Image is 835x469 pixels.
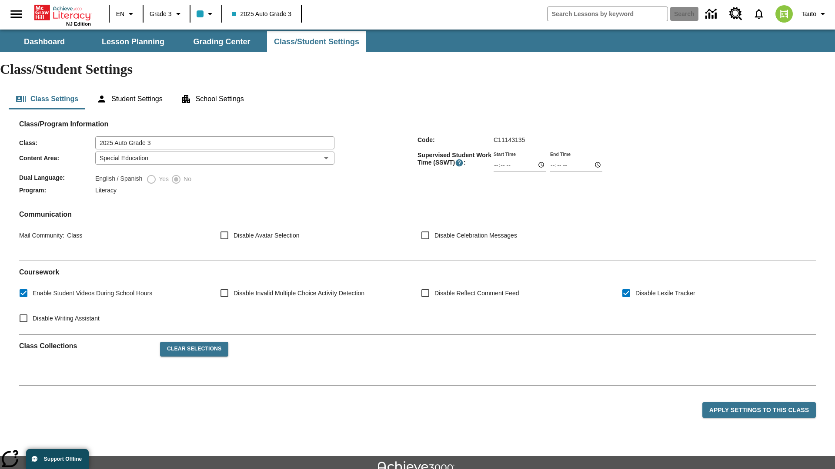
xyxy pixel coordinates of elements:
button: Language: EN, Select a language [112,6,140,22]
div: Home [34,3,91,26]
span: Grading Center [193,37,250,47]
label: English / Spanish [95,174,142,185]
label: Start Time [494,151,516,157]
span: Dual Language : [19,174,95,181]
img: avatar image [775,5,793,23]
span: Class : [19,139,95,146]
button: Apply Settings to this Class [702,402,816,418]
button: Supervised Student Work Time is the timeframe when students can take LevelSet and when lessons ar... [455,159,464,167]
button: Grading Center [178,31,265,52]
input: Class [95,136,334,149]
button: Select a new avatar [770,3,798,25]
span: Disable Reflect Comment Feed [434,289,519,298]
span: Disable Invalid Multiple Choice Activity Detection [234,289,364,298]
span: Mail Community : [19,232,64,239]
span: Literacy [95,187,117,194]
span: Content Area : [19,155,95,162]
span: Disable Writing Assistant [33,314,100,323]
div: Special Education [95,152,334,165]
button: Class Settings [9,89,85,109]
a: Home [34,4,91,21]
span: Yes [157,175,169,184]
span: C11143135 [494,136,525,143]
button: School Settings [174,89,251,109]
button: Clear Selections [160,342,228,357]
span: Lesson Planning [102,37,164,47]
span: NJ Edition [66,21,91,26]
h2: Class/Program Information [19,120,816,128]
button: Profile/Settings [798,6,832,22]
div: Communication [19,210,816,254]
span: Supervised Student Work Time (SSWT) : [417,152,494,167]
span: Tauto [802,10,816,19]
span: Disable Avatar Selection [234,231,300,240]
span: Grade 3 [150,10,172,19]
div: Coursework [19,268,816,327]
button: Open side menu [3,1,29,27]
span: Enable Student Videos During School Hours [33,289,152,298]
span: EN [116,10,124,19]
button: Class color is light blue. Change class color [193,6,219,22]
span: Class/Student Settings [274,37,359,47]
span: Disable Lexile Tracker [635,289,695,298]
span: Support Offline [44,456,82,462]
a: Notifications [748,3,770,25]
span: Disable Celebration Messages [434,231,517,240]
button: Class/Student Settings [267,31,366,52]
span: Program : [19,187,95,194]
span: No [181,175,191,184]
h2: Course work [19,268,816,276]
label: End Time [550,151,571,157]
button: Dashboard [1,31,88,52]
h2: Communication [19,210,816,218]
button: Grade: Grade 3, Select a grade [146,6,187,22]
div: Class/Student Settings [9,89,826,109]
input: search field [548,7,668,21]
span: Dashboard [24,37,65,47]
span: Code : [417,136,494,143]
a: Data Center [700,2,724,26]
div: Class Collections [19,335,816,378]
div: Class/Program Information [19,129,816,196]
button: Support Offline [26,449,89,469]
button: Student Settings [90,89,169,109]
button: Lesson Planning [90,31,177,52]
span: 2025 Auto Grade 3 [232,10,292,19]
span: Class [64,232,82,239]
a: Resource Center, Will open in new tab [724,2,748,26]
h2: Class Collections [19,342,153,350]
